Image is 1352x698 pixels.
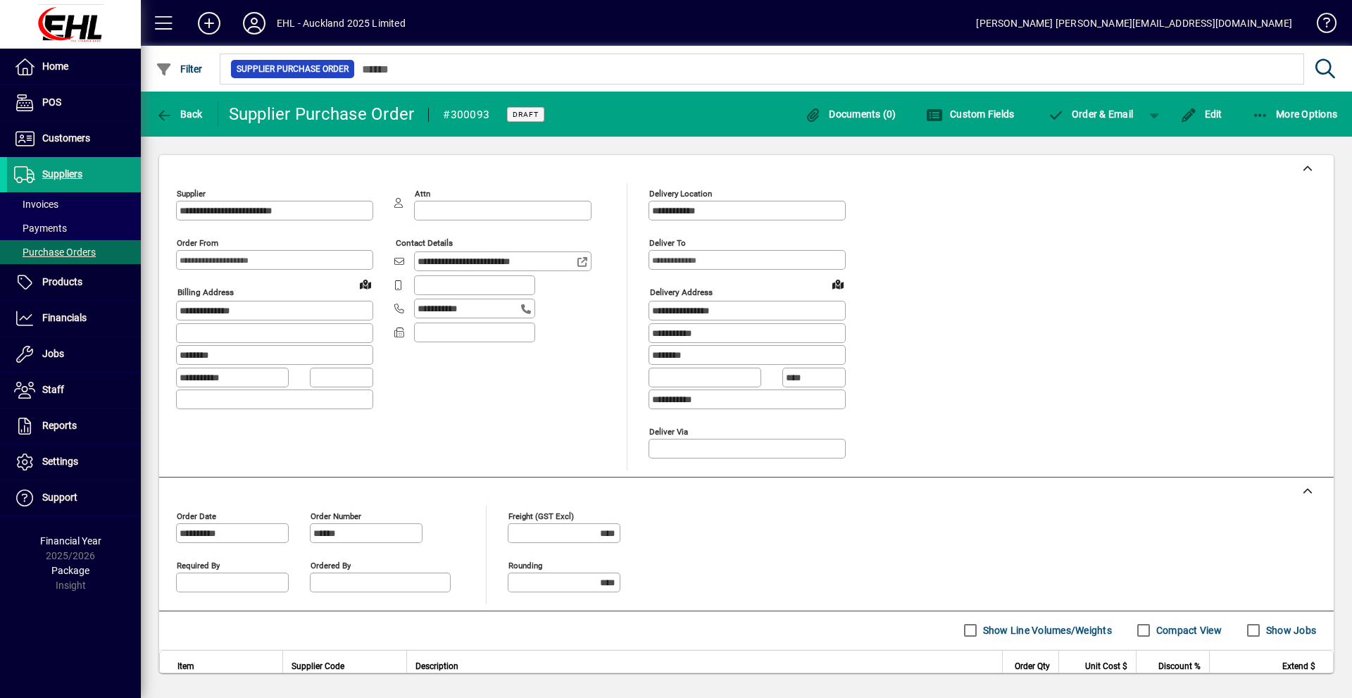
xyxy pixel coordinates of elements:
[7,409,141,444] a: Reports
[232,11,277,36] button: Profile
[922,101,1018,127] button: Custom Fields
[42,132,90,144] span: Customers
[976,12,1292,35] div: [PERSON_NAME] [PERSON_NAME][EMAIL_ADDRESS][DOMAIN_NAME]
[1282,659,1315,674] span: Extend $
[14,199,58,210] span: Invoices
[649,426,688,436] mat-label: Deliver via
[42,61,68,72] span: Home
[7,240,141,264] a: Purchase Orders
[415,189,430,199] mat-label: Attn
[177,560,220,570] mat-label: Required by
[177,659,194,674] span: Item
[311,511,361,521] mat-label: Order number
[177,238,218,248] mat-label: Order from
[237,62,349,76] span: Supplier Purchase Order
[7,444,141,480] a: Settings
[7,301,141,336] a: Financials
[7,49,141,85] a: Home
[14,247,96,258] span: Purchase Orders
[292,659,344,674] span: Supplier Code
[42,420,77,431] span: Reports
[1015,659,1050,674] span: Order Qty
[7,373,141,408] a: Staff
[51,565,89,576] span: Package
[805,108,896,120] span: Documents (0)
[1252,108,1338,120] span: More Options
[415,659,458,674] span: Description
[1085,659,1127,674] span: Unit Cost $
[7,85,141,120] a: POS
[508,511,574,521] mat-label: Freight (GST excl)
[1180,108,1222,120] span: Edit
[177,189,206,199] mat-label: Supplier
[1047,108,1133,120] span: Order & Email
[152,56,206,82] button: Filter
[1177,101,1226,127] button: Edit
[7,265,141,300] a: Products
[649,238,686,248] mat-label: Deliver To
[42,312,87,323] span: Financials
[443,104,489,126] div: #300093
[42,348,64,359] span: Jobs
[229,103,415,125] div: Supplier Purchase Order
[141,101,218,127] app-page-header-button: Back
[7,121,141,156] a: Customers
[42,96,61,108] span: POS
[980,623,1112,637] label: Show Line Volumes/Weights
[42,384,64,395] span: Staff
[1263,623,1316,637] label: Show Jobs
[7,216,141,240] a: Payments
[827,273,849,295] a: View on map
[513,110,539,119] span: Draft
[14,223,67,234] span: Payments
[277,12,406,35] div: EHL - Auckland 2025 Limited
[7,480,141,516] a: Support
[152,101,206,127] button: Back
[1306,3,1334,49] a: Knowledge Base
[801,101,900,127] button: Documents (0)
[7,192,141,216] a: Invoices
[42,276,82,287] span: Products
[7,337,141,372] a: Jobs
[156,108,203,120] span: Back
[42,168,82,180] span: Suppliers
[177,511,216,521] mat-label: Order date
[187,11,232,36] button: Add
[926,108,1015,120] span: Custom Fields
[1158,659,1201,674] span: Discount %
[40,535,101,547] span: Financial Year
[1248,101,1341,127] button: More Options
[311,560,351,570] mat-label: Ordered by
[508,560,542,570] mat-label: Rounding
[649,189,712,199] mat-label: Delivery Location
[1040,101,1140,127] button: Order & Email
[42,492,77,503] span: Support
[156,63,203,75] span: Filter
[42,456,78,467] span: Settings
[1153,623,1222,637] label: Compact View
[354,273,377,295] a: View on map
